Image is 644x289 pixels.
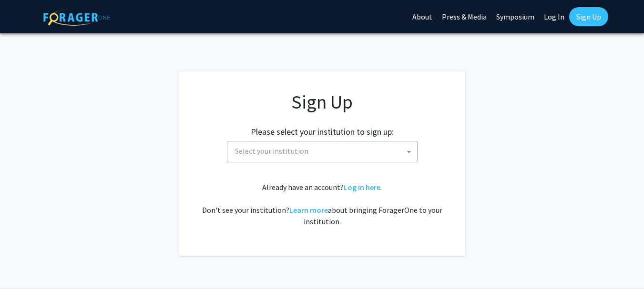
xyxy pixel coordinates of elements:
span: Select your institution [235,146,308,156]
span: Select your institution [227,141,418,162]
div: Already have an account? . Don't see your institution? about bringing ForagerOne to your institut... [198,181,446,227]
a: Log in here [344,182,380,192]
h1: Sign Up [198,90,446,113]
a: Sign Up [569,7,608,26]
h2: Please select your institution to sign up: [251,127,394,137]
span: Select your institution [231,141,417,161]
img: ForagerOne Logo [43,9,110,26]
a: Learn more about bringing ForagerOne to your institution [289,205,328,215]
